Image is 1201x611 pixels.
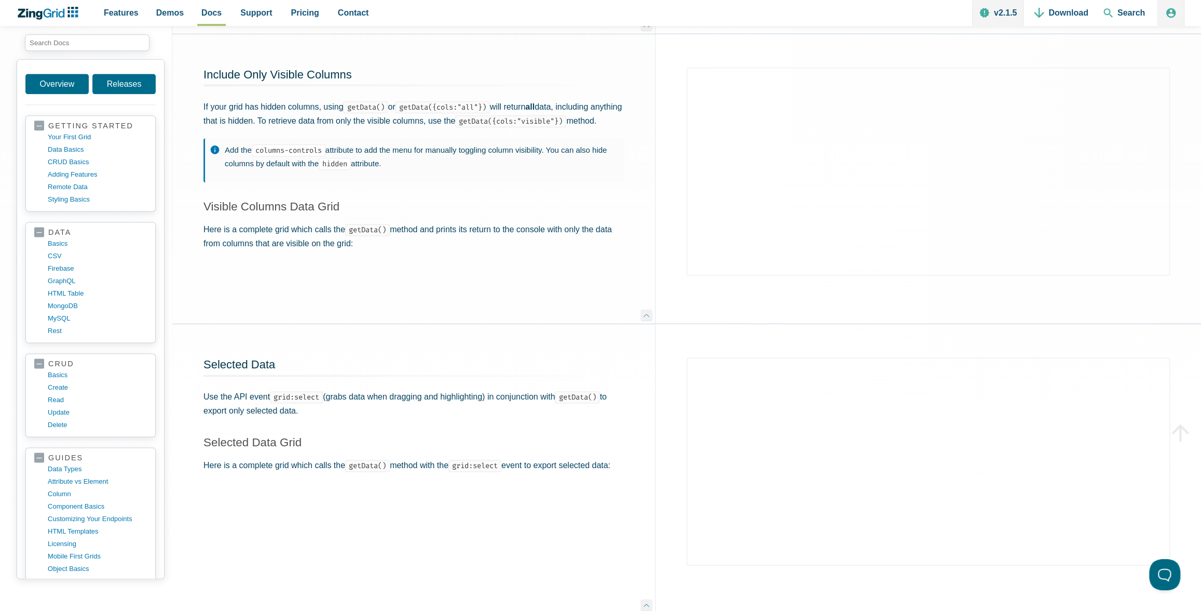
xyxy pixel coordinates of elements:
[48,406,147,419] a: update
[687,357,1170,565] iframe: Demo loaded in iFrame
[203,390,624,418] p: Use the API event (grabs data when dragging and highlighting) in conjunction with to export only ...
[345,460,390,472] code: getData()
[25,34,149,51] input: search input
[343,101,388,113] code: getData()
[203,200,339,213] a: Visible Columns Data Grid
[34,121,147,131] a: getting started
[34,228,147,237] a: data
[48,181,147,193] a: remote data
[34,453,147,463] a: guides
[48,381,147,394] a: create
[525,102,535,111] strong: all
[455,115,566,127] code: getData({cols:"visible"})
[291,6,319,20] span: Pricing
[270,391,323,403] code: grid:select
[203,358,275,371] a: Selected Data
[225,143,613,170] p: Add the attribute to add the menu for manually toggling column visibility. You can also hide colu...
[48,369,147,381] a: basics
[17,7,84,20] a: ZingChart Logo. Click to return to the homepage
[156,6,184,20] span: Demos
[201,6,222,20] span: Docs
[25,74,89,94] a: Overview
[48,575,147,588] a: using CSS
[338,6,369,20] span: Contact
[555,391,599,403] code: getData()
[48,500,147,513] a: component basics
[34,359,147,369] a: crud
[48,262,147,275] a: firebase
[48,463,147,475] a: data types
[48,475,147,488] a: Attribute vs Element
[48,168,147,181] a: adding features
[203,68,352,81] a: Include Only Visible Columns
[48,300,147,312] a: MongoDB
[203,458,624,472] p: Here is a complete grid which calls the method with the event to export selected data:
[48,237,147,250] a: basics
[48,513,147,525] a: customizing your endpoints
[319,158,351,170] code: hidden
[395,101,490,113] code: getData({cols:"all"})
[203,100,624,128] p: If your grid has hidden columns, using or will return data, including anything that is hidden. To...
[48,538,147,550] a: licensing
[240,6,272,20] span: Support
[48,488,147,500] a: column
[48,325,147,337] a: rest
[48,193,147,206] a: styling basics
[48,550,147,563] a: mobile first grids
[203,436,302,449] a: Selected Data Grid
[92,74,156,94] a: Releases
[448,460,501,472] code: grid:select
[48,525,147,538] a: HTML templates
[48,394,147,406] a: read
[48,156,147,168] a: CRUD basics
[48,275,147,287] a: GraphQL
[1149,559,1180,590] iframe: Toggle Customer Support
[104,6,139,20] span: Features
[48,419,147,431] a: delete
[252,144,325,156] code: columns-controls
[345,224,390,236] code: getData()
[48,250,147,262] a: CSV
[48,143,147,156] a: data basics
[48,563,147,575] a: object basics
[203,222,624,250] p: Here is a complete grid which calls the method and prints its return to the console with only the...
[48,287,147,300] a: HTML table
[48,131,147,143] a: your first grid
[687,68,1170,275] iframe: Demo loaded in iFrame
[48,312,147,325] a: MySQL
